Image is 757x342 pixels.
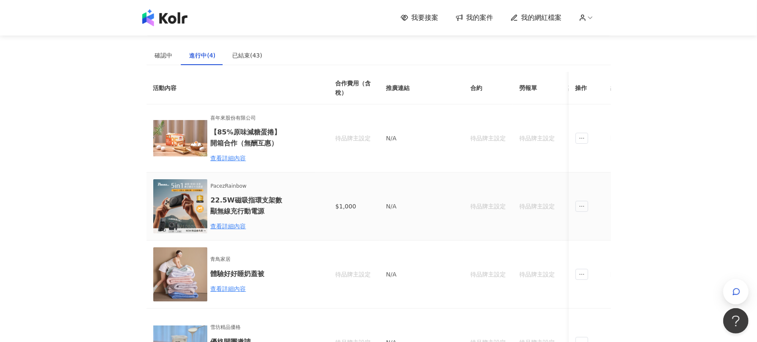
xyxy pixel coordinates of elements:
[155,51,173,60] div: 確認中
[329,72,380,104] th: 合作費用（含稅）
[211,127,285,148] h6: 【85%原味減糖蛋捲】開箱合作（無酬互惠）
[386,202,457,211] p: N/A
[232,51,262,60] div: 已結束(43)
[575,133,588,144] span: ellipsis
[471,202,506,211] div: 待品牌主設定
[723,308,749,334] iframe: Help Scout Beacon - Open
[147,72,315,104] th: 活動內容
[336,270,373,279] div: 待品牌主設定
[575,201,588,212] span: ellipsis
[153,179,207,233] img: 22.5W磁吸指環支架數顯無線充行動電源
[211,153,285,163] div: 查看詳細內容
[336,134,373,143] div: 待品牌主設定
[211,195,285,216] h6: 22.5W磁吸指環支架數顯無線充行動電源
[211,255,285,263] span: 青鳥家居
[513,72,562,104] th: 勞報單
[521,13,562,22] span: 我的網紅檔案
[153,247,207,301] img: 好好睡奶蓋被
[520,134,555,143] div: 待品牌主設定
[329,172,380,241] td: $1,000
[211,284,285,293] div: 查看詳細內容
[575,269,588,280] span: ellipsis
[471,270,506,279] div: 待品牌主設定
[510,13,562,22] a: 我的網紅檔案
[467,13,494,22] span: 我的案件
[386,270,457,279] p: N/A
[380,72,464,104] th: 推廣連結
[401,13,439,22] a: 我要接案
[456,13,494,22] a: 我的案件
[211,114,285,122] span: 喜年來股份有限公司
[142,9,187,26] img: logo
[471,134,506,143] div: 待品牌主設定
[190,51,216,60] div: 進行中(4)
[412,13,439,22] span: 我要接案
[211,323,285,331] span: 雪坊精品優格
[386,134,457,143] p: N/A
[569,72,611,104] th: 操作
[520,270,555,279] div: 待品牌主設定
[211,182,285,190] span: PacezRainbow
[211,268,285,279] h6: 體驗好好睡奶蓋被
[464,72,513,104] th: 合約
[211,222,285,231] div: 查看詳細內容
[153,111,207,165] img: 85%原味減糖蛋捲
[520,202,555,211] div: 待品牌主設定
[562,72,599,104] th: 其他附件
